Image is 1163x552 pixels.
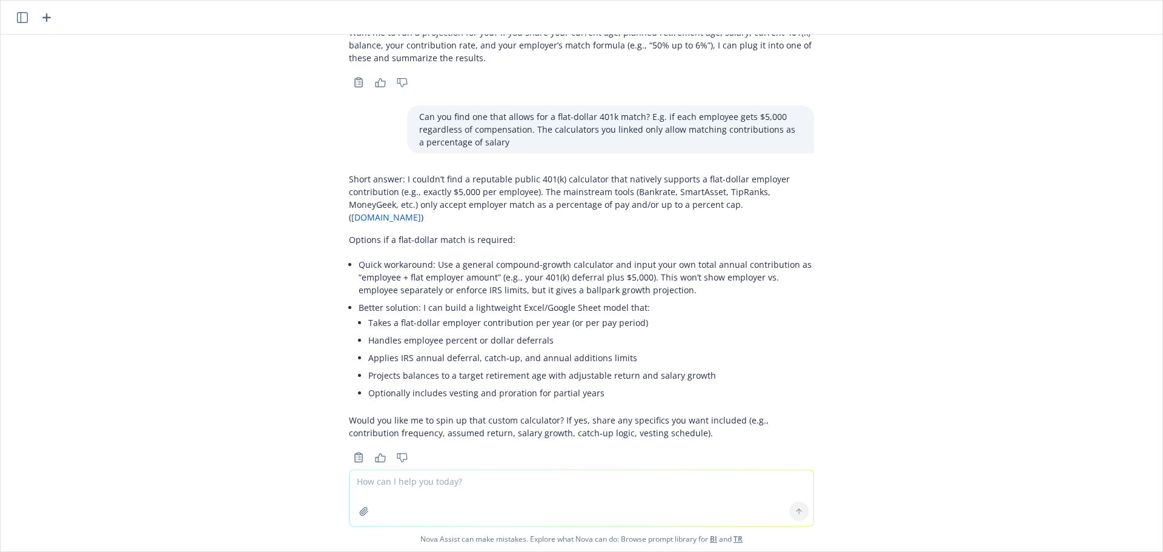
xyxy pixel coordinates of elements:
button: Thumbs down [393,74,412,91]
p: Would you like me to spin up that custom calculator? If yes, share any specifics you want include... [349,414,814,439]
p: Options if a flat-dollar match is required: [349,233,814,246]
a: BI [710,534,717,544]
li: Quick workaround: Use a general compound-growth calculator and input your own total annual contri... [359,256,814,299]
li: Projects balances to a target retirement age with adjustable return and salary growth [368,367,814,384]
a: [DOMAIN_NAME] [351,211,421,223]
a: TR [734,534,743,544]
button: Thumbs down [393,449,412,466]
li: Handles employee percent or dollar deferrals [368,331,814,349]
li: Better solution: I can build a lightweight Excel/Google Sheet model that: [359,299,814,404]
li: Takes a flat-dollar employer contribution per year (or per pay period) [368,314,814,331]
li: Optionally includes vesting and proration for partial years [368,384,814,402]
p: Short answer: I couldn’t find a reputable public 401(k) calculator that natively supports a flat-... [349,173,814,224]
svg: Copy to clipboard [353,77,364,88]
p: Can you find one that allows for a flat-dollar 401k match? E.g. if each employee gets $5,000 rega... [419,110,802,148]
li: Applies IRS annual deferral, catch‑up, and annual additions limits [368,349,814,367]
svg: Copy to clipboard [353,452,364,463]
p: Want me to run a projection for you? If you share your current age, planned retirement age, salar... [349,26,814,64]
span: Nova Assist can make mistakes. Explore what Nova can do: Browse prompt library for and [5,527,1158,551]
